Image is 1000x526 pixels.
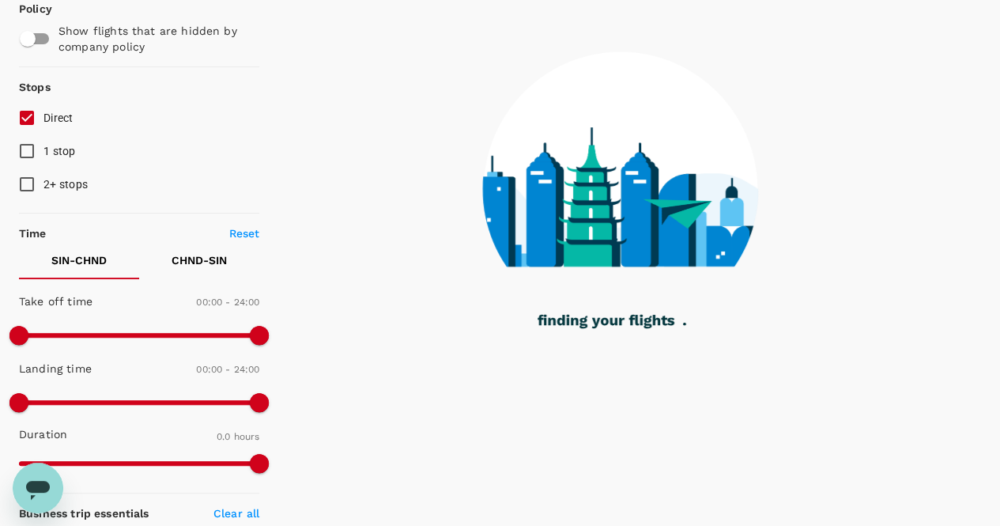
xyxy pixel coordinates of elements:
p: CHND - SIN [172,252,227,268]
span: 0.0 hours [217,431,259,442]
strong: Stops [19,81,51,93]
span: 2+ stops [43,178,88,191]
p: Time [19,225,47,241]
p: Show flights that are hidden by company policy [58,23,249,55]
p: Reset [229,225,260,241]
strong: Business trip essentials [19,507,149,520]
p: SIN - CHND [51,252,107,268]
iframe: Button to launch messaging window [13,463,63,513]
g: finding your flights [538,315,674,329]
p: Clear all [213,505,259,521]
p: Policy [19,1,33,17]
p: Duration [19,426,67,442]
g: . [683,323,686,325]
span: 00:00 - 24:00 [196,364,259,375]
span: 1 stop [43,145,76,157]
span: 00:00 - 24:00 [196,297,259,308]
p: Landing time [19,361,92,377]
p: Take off time [19,293,92,309]
span: Direct [43,112,74,124]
